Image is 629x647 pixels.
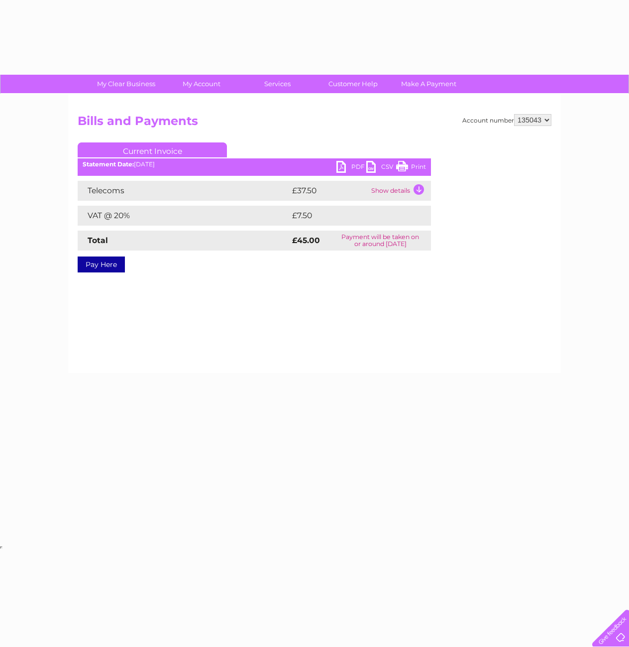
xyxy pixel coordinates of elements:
[85,75,167,93] a: My Clear Business
[236,75,318,93] a: Services
[78,114,551,133] h2: Bills and Payments
[396,161,426,175] a: Print
[78,206,290,226] td: VAT @ 20%
[312,75,394,93] a: Customer Help
[88,236,108,245] strong: Total
[336,161,366,175] a: PDF
[290,181,369,201] td: £37.50
[369,181,431,201] td: Show details
[78,142,227,157] a: Current Invoice
[388,75,470,93] a: Make A Payment
[330,231,431,251] td: Payment will be taken on or around [DATE]
[161,75,243,93] a: My Account
[292,236,320,245] strong: £45.00
[78,257,125,272] a: Pay Here
[83,160,134,168] b: Statement Date:
[78,161,431,168] div: [DATE]
[462,114,551,126] div: Account number
[290,206,408,226] td: £7.50
[78,181,290,201] td: Telecoms
[366,161,396,175] a: CSV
